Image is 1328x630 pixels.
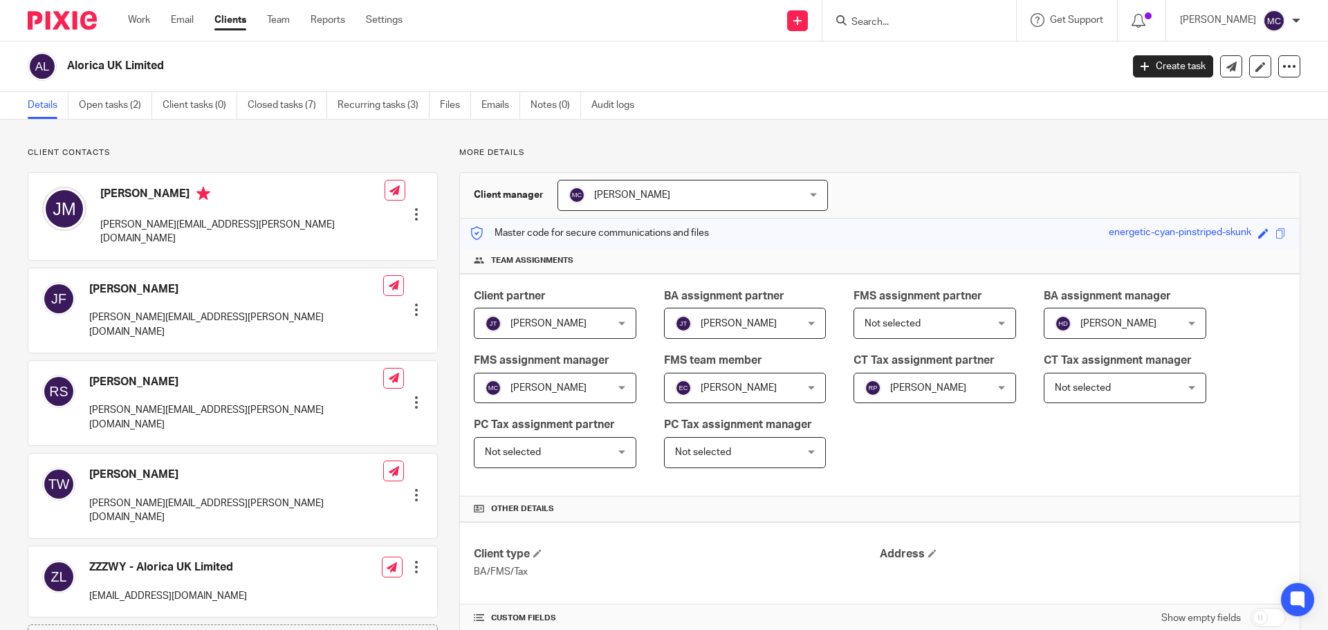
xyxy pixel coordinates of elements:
span: CT Tax assignment partner [854,355,995,366]
a: Files [440,92,471,119]
span: Team assignments [491,255,573,266]
img: svg%3E [1055,315,1071,332]
span: Not selected [675,447,731,457]
span: [PERSON_NAME] [1080,319,1156,328]
a: Create task [1133,55,1213,77]
span: Get Support [1050,15,1103,25]
a: Settings [366,13,403,27]
i: Primary [196,187,210,201]
a: Notes (0) [531,92,581,119]
span: [PERSON_NAME] [594,190,670,200]
img: svg%3E [42,560,75,593]
p: [PERSON_NAME] [1180,13,1256,27]
p: [PERSON_NAME][EMAIL_ADDRESS][PERSON_NAME][DOMAIN_NAME] [89,497,383,525]
h3: Client manager [474,188,544,202]
span: PC Tax assignment manager [664,419,812,430]
a: Reports [311,13,345,27]
p: Client contacts [28,147,438,158]
p: BA/FMS/Tax [474,565,880,579]
a: Open tasks (2) [79,92,152,119]
p: Master code for secure communications and files [470,226,709,240]
span: Client partner [474,290,546,302]
a: Closed tasks (7) [248,92,327,119]
img: svg%3E [675,315,692,332]
a: Recurring tasks (3) [338,92,430,119]
h4: [PERSON_NAME] [100,187,385,204]
h4: ZZZWY - Alorica UK Limited [89,560,247,575]
div: energetic-cyan-pinstriped-skunk [1109,225,1251,241]
span: Not selected [1055,383,1111,393]
span: Not selected [865,319,921,328]
a: Emails [481,92,520,119]
span: [PERSON_NAME] [701,383,777,393]
h4: Client type [474,547,880,562]
a: Email [171,13,194,27]
img: svg%3E [28,52,57,81]
img: Pixie [28,11,97,30]
img: svg%3E [485,380,501,396]
input: Search [850,17,975,29]
a: Client tasks (0) [163,92,237,119]
span: Other details [491,503,554,515]
img: svg%3E [865,380,881,396]
span: PC Tax assignment partner [474,419,615,430]
p: [EMAIL_ADDRESS][DOMAIN_NAME] [89,589,247,603]
p: [PERSON_NAME][EMAIL_ADDRESS][PERSON_NAME][DOMAIN_NAME] [89,403,383,432]
a: Audit logs [591,92,645,119]
span: FMS assignment manager [474,355,609,366]
label: Show empty fields [1161,611,1241,625]
img: svg%3E [42,187,86,231]
span: FMS assignment partner [854,290,982,302]
h2: Alorica UK Limited [67,59,903,73]
h4: [PERSON_NAME] [89,375,383,389]
span: [PERSON_NAME] [890,383,966,393]
a: Work [128,13,150,27]
img: svg%3E [485,315,501,332]
img: svg%3E [42,282,75,315]
img: svg%3E [569,187,585,203]
img: svg%3E [1263,10,1285,32]
h4: [PERSON_NAME] [89,467,383,482]
a: Clients [214,13,246,27]
h4: Address [880,547,1286,562]
h4: [PERSON_NAME] [89,282,383,297]
span: Not selected [485,447,541,457]
span: [PERSON_NAME] [510,383,587,393]
p: [PERSON_NAME][EMAIL_ADDRESS][PERSON_NAME][DOMAIN_NAME] [89,311,383,339]
span: BA assignment partner [664,290,784,302]
img: svg%3E [42,467,75,501]
img: svg%3E [42,375,75,408]
a: Team [267,13,290,27]
p: [PERSON_NAME][EMAIL_ADDRESS][PERSON_NAME][DOMAIN_NAME] [100,218,385,246]
span: FMS team member [664,355,762,366]
span: BA assignment manager [1044,290,1171,302]
img: svg%3E [675,380,692,396]
span: CT Tax assignment manager [1044,355,1192,366]
span: [PERSON_NAME] [510,319,587,328]
h4: CUSTOM FIELDS [474,613,880,624]
a: Details [28,92,68,119]
p: More details [459,147,1300,158]
span: [PERSON_NAME] [701,319,777,328]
